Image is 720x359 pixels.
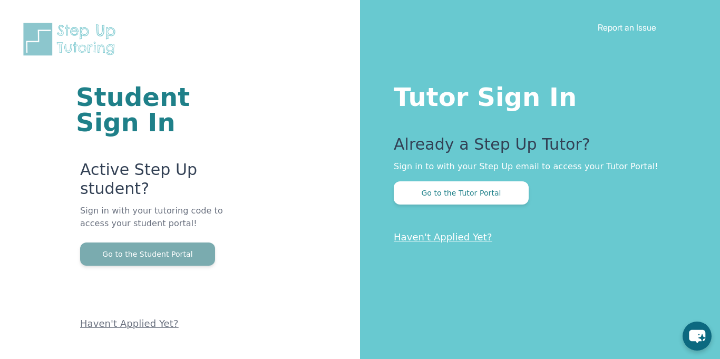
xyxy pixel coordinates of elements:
img: Step Up Tutoring horizontal logo [21,21,122,57]
button: Go to the Tutor Portal [394,181,529,205]
a: Report an Issue [598,22,656,33]
a: Go to the Tutor Portal [394,188,529,198]
button: chat-button [683,322,712,351]
p: Sign in to with your Step Up email to access your Tutor Portal! [394,160,678,173]
button: Go to the Student Portal [80,242,215,266]
a: Haven't Applied Yet? [80,318,179,329]
p: Sign in with your tutoring code to access your student portal! [80,205,233,242]
p: Already a Step Up Tutor? [394,135,678,160]
h1: Student Sign In [76,84,233,135]
h1: Tutor Sign In [394,80,678,110]
a: Go to the Student Portal [80,249,215,259]
a: Haven't Applied Yet? [394,231,492,242]
p: Active Step Up student? [80,160,233,205]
